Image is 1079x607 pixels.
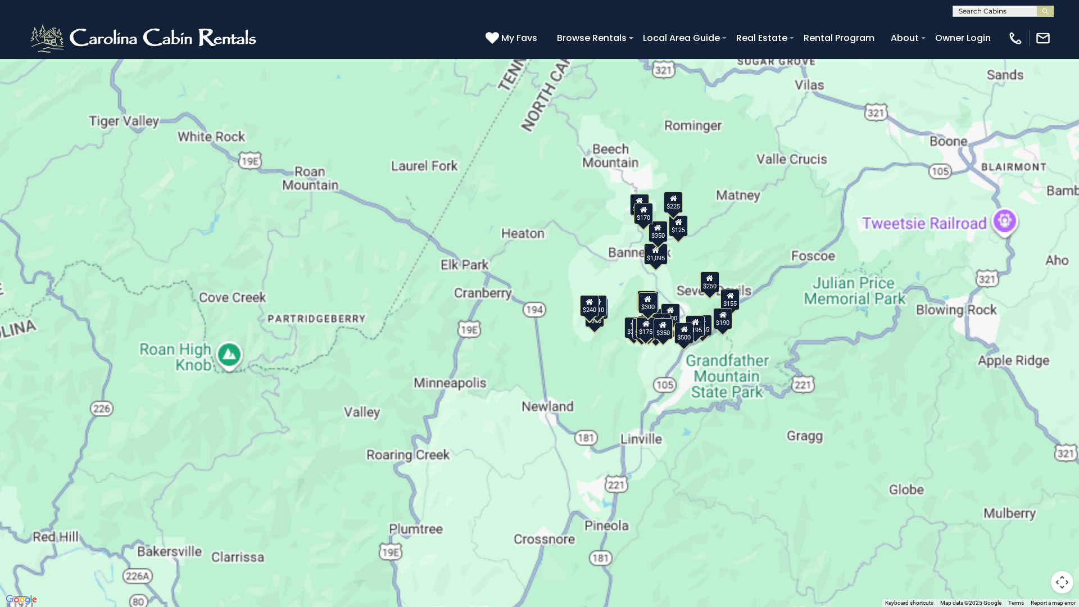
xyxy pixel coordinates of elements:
[1008,30,1023,46] img: phone-regular-white.png
[731,28,793,48] a: Real Estate
[637,28,726,48] a: Local Area Guide
[713,308,732,329] div: $190
[28,21,261,55] img: White-1-2.png
[501,31,537,45] span: My Favs
[798,28,880,48] a: Rental Program
[720,289,740,310] div: $155
[486,31,540,46] a: My Favs
[885,28,924,48] a: About
[1035,30,1051,46] img: mail-regular-white.png
[930,28,996,48] a: Owner Login
[551,28,632,48] a: Browse Rentals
